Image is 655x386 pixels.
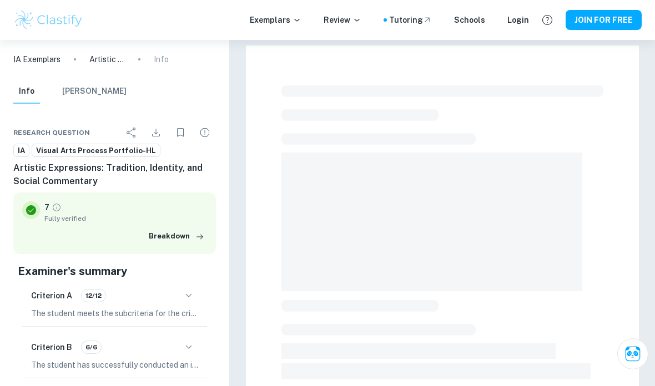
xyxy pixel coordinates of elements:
div: Download [145,121,167,144]
button: Ask Clai [617,338,648,369]
button: Breakdown [146,228,207,245]
span: Visual Arts Process Portfolio-HL [32,145,160,156]
a: Login [507,14,529,26]
a: Visual Arts Process Portfolio-HL [32,144,160,158]
div: Share [120,121,143,144]
p: The student meets the subcriteria for the criterion of art-making formats by providing three art-... [31,307,198,319]
button: Info [13,79,40,104]
h6: Artistic Expressions: Tradition, Identity, and Social Commentary [13,161,216,188]
h5: Examiner's summary [18,263,211,280]
img: Clastify logo [13,9,84,31]
h6: Criterion A [31,289,72,302]
a: Tutoring [389,14,432,26]
span: Fully verified [44,214,207,224]
a: Grade fully verified [52,202,62,212]
p: Exemplars [250,14,301,26]
a: Schools [454,14,485,26]
span: 12/12 [82,291,105,301]
p: Artistic Expressions: Tradition, Identity, and Social Commentary [89,53,125,65]
p: Info [154,53,169,65]
button: JOIN FOR FREE [566,10,642,30]
div: Bookmark [169,121,192,144]
div: Report issue [194,121,216,144]
p: 7 [44,201,49,214]
span: Research question [13,128,90,138]
span: 6/6 [82,342,101,352]
p: The student has successfully conducted an in-depth and critical investigation in their portfolio,... [31,359,198,371]
a: IA Exemplars [13,53,61,65]
button: Help and Feedback [538,11,557,29]
span: IA [14,145,29,156]
h6: Criterion B [31,341,72,353]
a: IA [13,144,29,158]
button: [PERSON_NAME] [62,79,127,104]
p: Review [324,14,361,26]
